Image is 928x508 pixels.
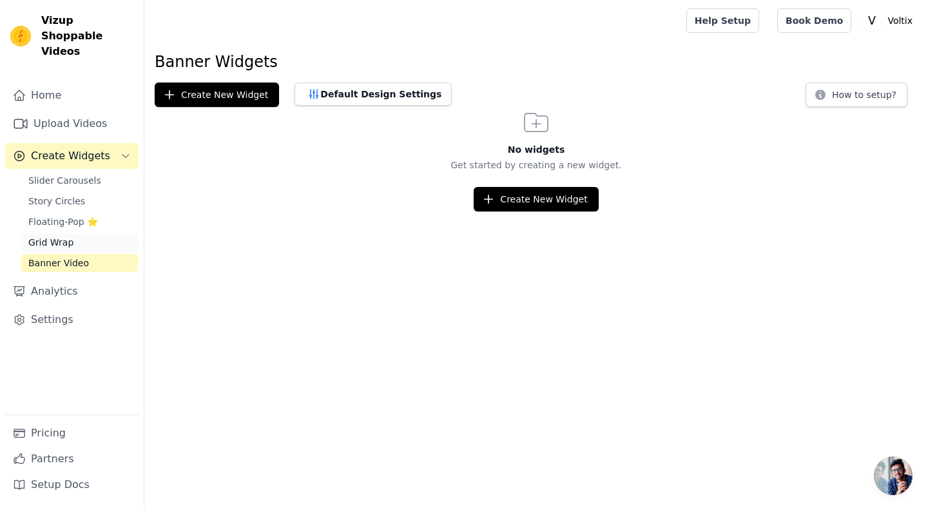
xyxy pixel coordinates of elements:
a: Book Demo [777,8,851,33]
button: Default Design Settings [295,83,452,106]
a: Home [5,83,139,108]
p: Get started by creating a new widget. [144,159,928,171]
span: Grid Wrap [28,236,73,249]
span: Story Circles [28,195,85,208]
button: Create New Widget [474,187,598,211]
a: Help Setup [686,8,759,33]
a: Slider Carousels [21,171,139,190]
button: Create New Widget [155,83,279,107]
a: Settings [5,307,139,333]
span: Vizup Shoppable Videos [41,13,133,59]
a: Partners [5,446,139,472]
span: Floating-Pop ⭐ [28,215,98,228]
p: Voltix [882,9,918,32]
button: How to setup? [806,83,907,107]
span: Slider Carousels [28,174,101,187]
a: Upload Videos [5,111,139,137]
span: Create Widgets [31,148,110,164]
button: Create Widgets [5,143,139,169]
a: Pricing [5,420,139,446]
a: Banner Video [21,254,139,272]
a: Analytics [5,278,139,304]
a: Floating-Pop ⭐ [21,213,139,231]
a: Grid Wrap [21,233,139,251]
h1: Banner Widgets [155,52,918,72]
span: Banner Video [28,257,89,269]
a: Story Circles [21,192,139,210]
div: Open chat [874,456,913,495]
a: How to setup? [806,92,907,104]
text: V [868,14,876,27]
button: V Voltix [862,9,918,32]
a: Setup Docs [5,472,139,498]
img: Vizup [10,26,31,46]
h3: No widgets [144,143,928,156]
